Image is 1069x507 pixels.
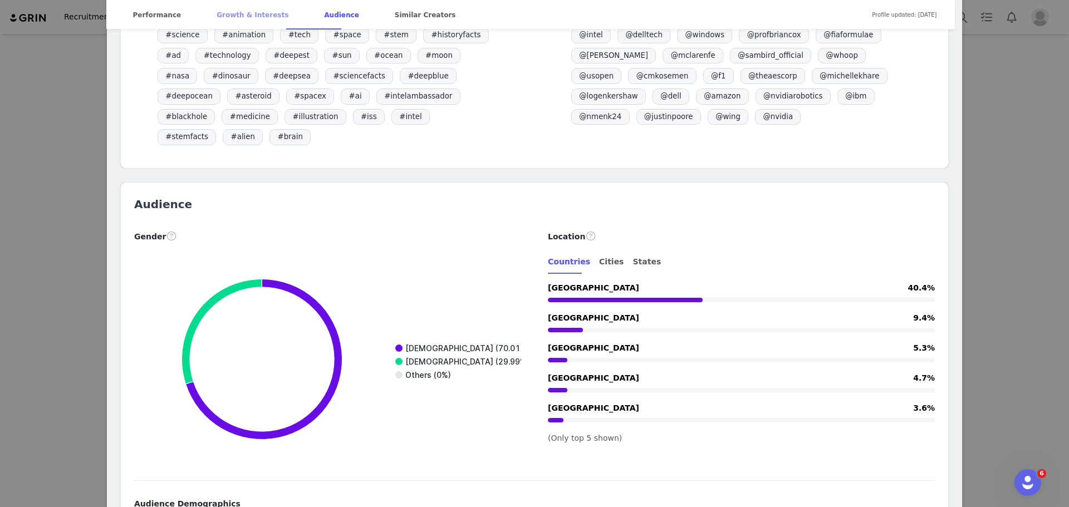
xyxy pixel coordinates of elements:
span: iss [353,109,385,125]
div: States [632,249,661,274]
span: 3.6% [913,402,935,414]
span: # [204,50,210,61]
span: # [294,91,300,102]
span: (Only top 5 shown) [548,434,622,442]
span: @ [579,50,586,61]
span: ai [341,88,370,105]
span: @ [711,71,718,82]
span: asteroid [227,88,279,105]
span: cmkosemen [628,68,696,84]
span: technology [195,48,259,64]
span: @ [763,111,770,122]
span: # [165,50,171,61]
iframe: Intercom live chat [1014,469,1041,496]
span: sambird_official [730,48,811,64]
span: logenkershaw [571,88,646,105]
span: ad [158,48,189,64]
span: # [236,91,242,102]
span: spacex [286,88,334,105]
span: @ [704,91,711,102]
div: Gender [134,229,521,243]
span: illustration [285,109,346,125]
h2: Audience [134,196,935,213]
span: @ [579,91,586,102]
span: [GEOGRAPHIC_DATA] [548,373,639,382]
span: # [273,50,279,61]
span: # [425,50,431,61]
span: 4.7% [913,372,935,384]
span: deepocean [158,88,220,105]
span: mclarenfe [663,48,723,64]
span: f1 [703,68,734,84]
span: @ [660,91,668,102]
span: 9.4% [913,312,935,324]
span: stemfacts [158,129,216,145]
span: # [361,111,367,122]
span: intel [391,109,430,125]
span: brain [269,129,311,145]
div: Countries [548,249,590,274]
span: # [292,111,298,122]
span: [GEOGRAPHIC_DATA] [548,283,639,292]
span: sun [324,48,360,64]
span: theaescorp [741,68,805,84]
span: amazon [696,88,749,105]
span: deepsea [265,68,318,84]
span: medicine [222,109,278,125]
span: [PERSON_NAME] [571,48,656,64]
span: [GEOGRAPHIC_DATA] [548,403,639,412]
span: intelambassador [376,88,460,105]
span: @ [644,111,651,122]
span: @ [820,71,827,82]
div: Location [548,229,935,243]
span: @ [636,71,644,82]
text: [DEMOGRAPHIC_DATA] (29.99%) [405,357,529,366]
span: wing [708,109,748,125]
text: Others (0%) [405,370,451,380]
span: # [231,131,237,142]
span: # [399,111,405,122]
span: # [332,50,339,61]
span: # [333,71,339,82]
span: nmenk24 [571,109,630,125]
span: nvidia [755,109,801,125]
span: justinpoore [636,109,701,125]
span: # [408,71,414,82]
span: # [165,131,171,142]
span: deepest [266,48,317,64]
span: # [273,71,279,82]
span: # [278,131,284,142]
span: ocean [366,48,411,64]
span: # [374,50,380,61]
span: @ [748,71,756,82]
span: dinosaur [204,68,258,84]
span: deepblue [400,68,457,84]
span: # [384,91,390,102]
span: [GEOGRAPHIC_DATA] [548,343,639,352]
span: @ [826,50,833,61]
span: # [230,111,236,122]
span: blackhole [158,109,215,125]
span: nasa [158,68,197,84]
span: 6 [1037,469,1046,478]
span: alien [223,129,263,145]
span: # [165,111,171,122]
span: @ [715,111,723,122]
body: Rich Text Area. Press ALT-0 for help. [9,9,457,21]
span: michellekhare [812,68,887,84]
text: [DEMOGRAPHIC_DATA] (70.01%) [405,343,530,353]
span: sciencefacts [325,68,393,84]
span: nvidiarobotics [756,88,831,105]
span: moon [418,48,460,64]
span: @ [671,50,678,61]
div: Cities [599,249,624,274]
span: # [349,91,355,102]
span: @ [763,91,771,102]
span: dell [653,88,689,105]
span: @ [579,71,586,82]
span: @ [845,91,852,102]
span: usopen [571,68,621,84]
span: whoop [818,48,866,64]
span: @ [579,111,586,122]
span: [GEOGRAPHIC_DATA] [548,313,639,322]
